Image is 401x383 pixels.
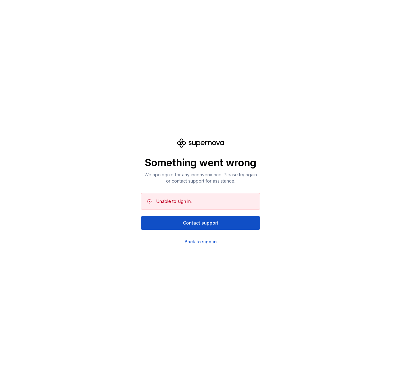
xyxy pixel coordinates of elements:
[141,157,260,169] p: Something went wrong
[141,172,260,184] p: We apologize for any inconvenience. Please try again or contact support for assistance.
[156,198,192,204] div: Unable to sign in.
[141,216,260,230] button: Contact support
[183,220,218,226] span: Contact support
[185,239,217,245] a: Back to sign in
